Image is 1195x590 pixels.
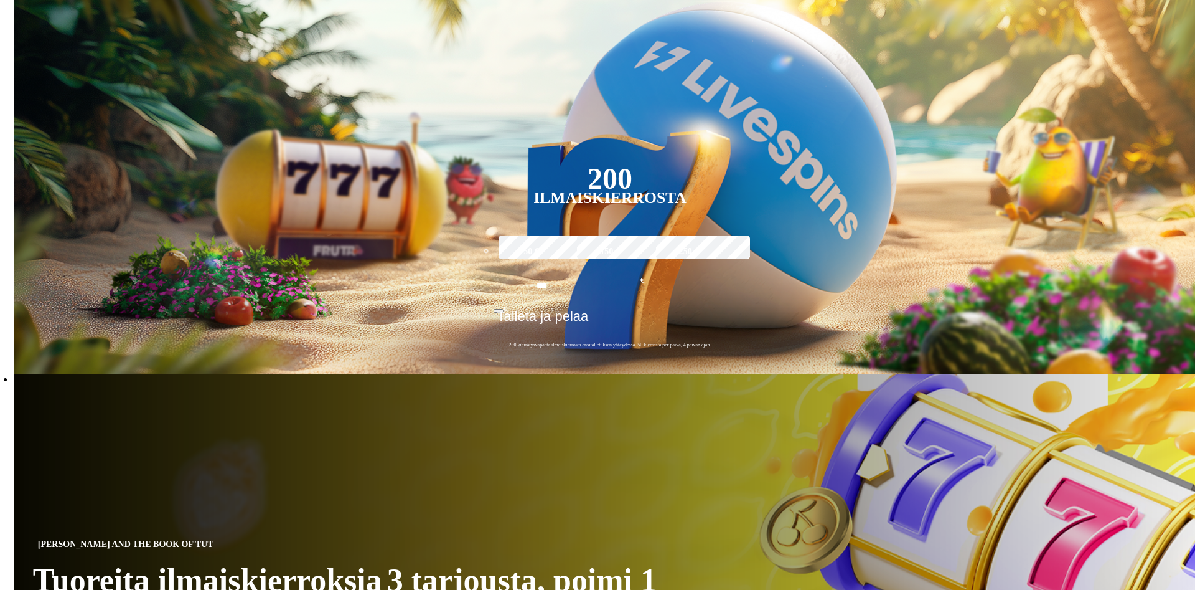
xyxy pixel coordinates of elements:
[497,308,589,333] span: Talleta ja pelaa
[588,171,632,186] div: 200
[640,275,644,287] span: €
[574,234,646,270] label: 150 €
[494,308,727,334] button: Talleta ja pelaa
[504,305,507,312] span: €
[533,191,687,206] div: Ilmaiskierrosta
[653,234,725,270] label: 250 €
[33,537,218,552] span: [PERSON_NAME] and the Book of Tut
[495,234,568,270] label: 50 €
[494,341,727,348] span: 200 kierrätysvapaata ilmaiskierrosta ensitalletuksen yhteydessä. 50 kierrosta per päivä, 4 päivän...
